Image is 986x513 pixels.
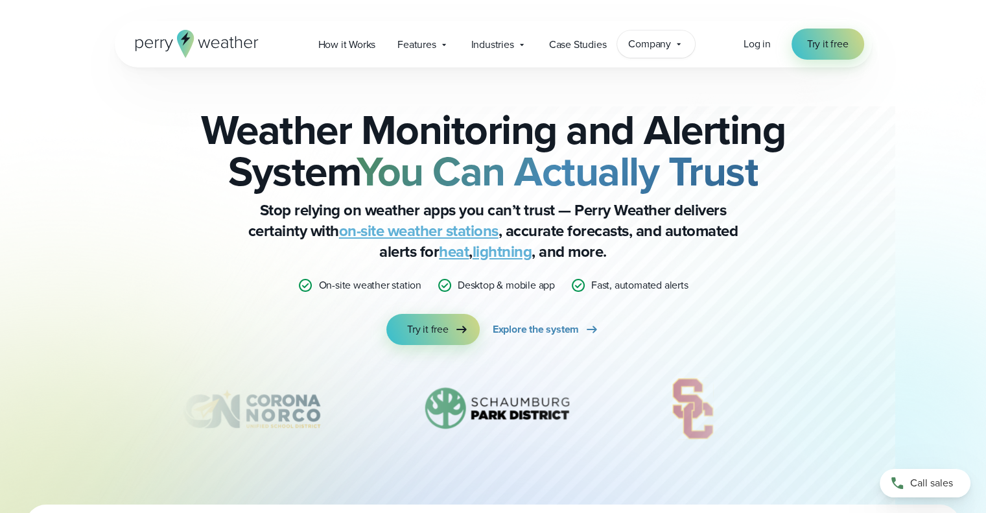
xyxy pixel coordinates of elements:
span: Call sales [910,475,953,491]
img: Cabot-Citrus-Farms.svg [794,376,913,441]
a: lightning [473,240,532,263]
img: Corona-Norco-Unified-School-District.svg [159,376,344,441]
img: University-of-Southern-California-USC.svg [653,376,733,441]
p: Desktop & mobile app [458,278,555,293]
div: slideshow [180,376,807,447]
a: Case Studies [538,31,618,58]
p: On-site weather station [318,278,421,293]
a: heat [439,240,469,263]
a: on-site weather stations [339,219,499,243]
span: Case Studies [549,37,607,53]
a: Try it free [792,29,864,60]
span: Try it free [407,322,449,337]
span: Industries [471,37,514,53]
img: Schaumburg-Park-District-1.svg [406,376,590,441]
span: Explore the system [493,322,579,337]
span: How it Works [318,37,376,53]
a: Call sales [880,469,970,497]
strong: You Can Actually Trust [357,141,758,202]
span: Try it free [807,36,849,52]
p: Stop relying on weather apps you can’t trust — Perry Weather delivers certainty with , accurate f... [234,200,753,262]
span: Log in [744,36,771,51]
a: How it Works [307,31,387,58]
a: Try it free [386,314,480,345]
h2: Weather Monitoring and Alerting System [180,109,807,192]
span: Company [628,36,671,52]
a: Log in [744,36,771,52]
p: Fast, automated alerts [591,278,688,293]
div: 9 of 12 [653,376,733,441]
a: Explore the system [493,314,600,345]
span: Features [397,37,436,53]
div: 7 of 12 [159,376,344,441]
div: 8 of 12 [406,376,590,441]
div: 10 of 12 [794,376,913,441]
